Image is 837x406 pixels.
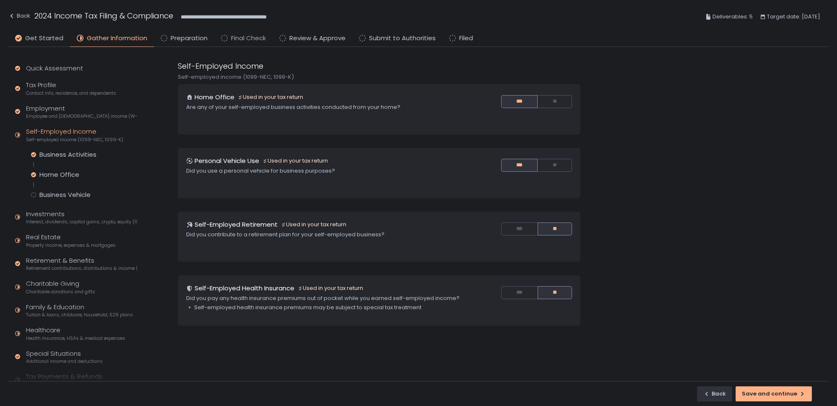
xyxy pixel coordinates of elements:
[186,231,468,238] div: Did you contribute to a retirement plan for your self-employed business?
[289,34,346,43] span: Review & Approve
[26,279,95,295] div: Charitable Giving
[39,191,91,199] div: Business Vehicle
[186,295,468,302] div: Did you pay any health insurance premiums out of pocket while you earned self-employed income?
[26,372,113,388] div: Tax Payments & Refunds
[298,284,363,292] div: Used in your tax return
[238,93,303,101] div: Used in your tax return
[26,233,116,248] div: Real Estate
[39,150,96,159] div: Business Activities
[742,390,806,398] div: Save and continue
[178,60,263,72] h1: Self-Employed Income
[195,220,278,230] h1: Self-Employed Retirement
[186,103,468,111] div: Are any of your self-employed business activities conducted from your home?
[195,156,259,166] h1: Personal Vehicle Use
[26,209,137,225] div: Investments
[736,386,812,401] button: Save and continue
[767,12,820,22] span: Target date: [DATE]
[26,104,137,120] div: Employment
[26,358,103,365] span: Additional income and deductions
[26,137,123,143] span: Self-employed income (1099-NEC, 1099-K)
[26,335,125,341] span: Health insurance, HSAs & medical expenses
[26,265,137,272] span: Retirement contributions, distributions & income (1099-R, 5498)
[186,167,468,175] div: Did you use a personal vehicle for business purposes?
[26,326,125,341] div: Healthcare
[369,34,436,43] span: Submit to Authorities
[26,289,95,295] span: Charitable donations and gifts
[87,34,147,43] span: Gather Information
[34,10,173,21] h1: 2024 Income Tax Filing & Compliance
[459,34,473,43] span: Filed
[26,256,137,272] div: Retirement & Benefits
[195,93,234,102] h1: Home Office
[178,73,580,81] div: Self-employed income (1099-NEC, 1099-K)
[171,34,208,43] span: Preparation
[186,304,468,311] div: 🔸 Self-employed health insurance premiums may be subject to special tax treatment
[697,386,732,401] button: Back
[8,10,30,24] button: Back
[26,127,123,143] div: Self-Employed Income
[26,113,137,119] span: Employee and [DEMOGRAPHIC_DATA] income (W-2s)
[712,12,753,22] span: Deliverables: 5
[26,303,133,318] div: Family & Education
[26,242,116,248] span: Property income, expenses & mortgages
[39,171,79,179] div: Home Office
[26,90,116,96] span: Contact info, residence, and dependents
[231,34,266,43] span: Final Check
[703,390,726,398] div: Back
[26,312,133,318] span: Tuition & loans, childcare, household, 529 plans
[8,11,30,21] div: Back
[26,64,83,73] div: Quick Assessment
[263,157,328,165] div: Used in your tax return
[281,221,346,228] div: Used in your tax return
[195,284,294,293] h1: Self-Employed Health Insurance
[26,349,103,365] div: Special Situations
[26,80,116,96] div: Tax Profile
[26,219,137,225] span: Interest, dividends, capital gains, crypto, equity (1099s, K-1s)
[25,34,63,43] span: Get Started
